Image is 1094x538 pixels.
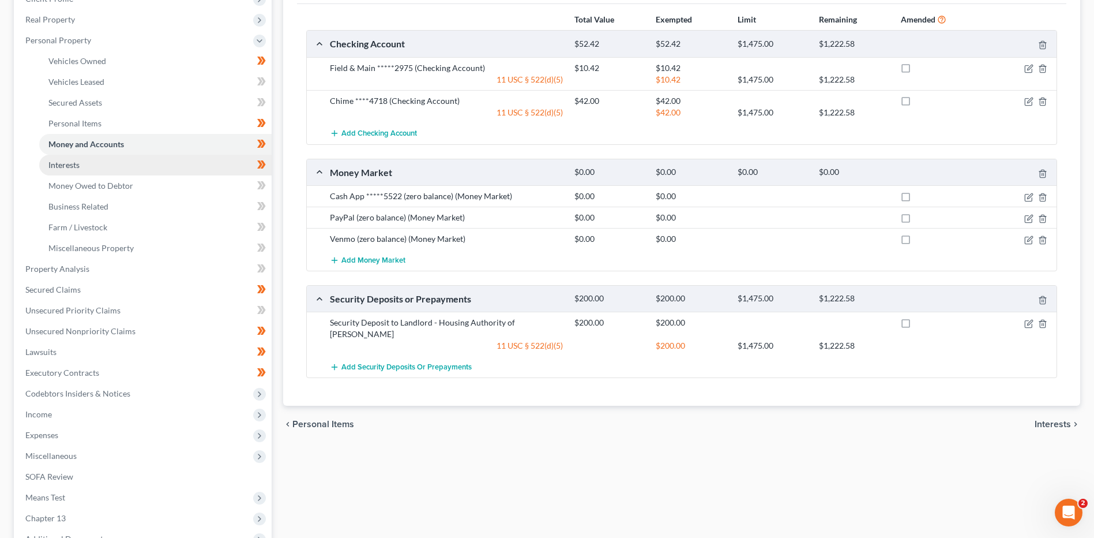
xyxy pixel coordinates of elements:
i: chevron_left [283,420,292,429]
div: Checking Account [324,38,569,50]
a: Money and Accounts [39,134,272,155]
span: Lawsuits [25,347,57,357]
span: Executory Contracts [25,368,99,378]
iframe: Intercom live chat [1055,499,1082,526]
strong: Total Value [574,14,614,24]
span: Secured Assets [48,98,102,107]
a: Business Related [39,196,272,217]
div: $0.00 [732,167,813,178]
span: Business Related [48,201,108,211]
button: Add Security Deposits or Prepayments [330,356,472,378]
span: Miscellaneous [25,451,77,461]
span: Add Security Deposits or Prepayments [341,363,472,372]
div: $200.00 [569,293,650,304]
div: PayPal (zero balance) (Money Market) [324,212,569,223]
span: Personal Property [25,35,91,45]
div: $0.00 [569,233,650,245]
a: SOFA Review [16,466,272,487]
div: $10.42 [650,62,731,74]
span: Secured Claims [25,285,81,294]
a: Vehicles Owned [39,51,272,72]
span: Vehicles Leased [48,77,104,87]
a: Secured Assets [39,92,272,113]
strong: Remaining [819,14,857,24]
span: Interests [48,160,80,170]
span: 2 [1078,499,1088,508]
div: 11 USC § 522(d)(5) [324,340,569,352]
div: Chime ****4718 (Checking Account) [324,95,569,107]
div: $0.00 [650,167,731,178]
div: Cash App *****5522 (zero balance) (Money Market) [324,190,569,202]
span: Money Owed to Debtor [48,181,133,190]
div: $1,222.58 [813,107,894,118]
span: Add Money Market [341,256,405,265]
a: Property Analysis [16,259,272,279]
div: Field & Main *****2975 (Checking Account) [324,62,569,74]
span: Farm / Livestock [48,222,107,232]
div: $0.00 [569,190,650,202]
div: $200.00 [650,317,731,328]
div: $200.00 [650,293,731,304]
div: $1,475.00 [732,340,813,352]
button: Add Money Market [330,249,405,271]
strong: Limit [738,14,756,24]
button: chevron_left Personal Items [283,420,354,429]
button: Interests chevron_right [1035,420,1080,429]
div: $0.00 [650,233,731,245]
div: $42.00 [650,95,731,107]
span: Unsecured Nonpriority Claims [25,326,136,336]
div: $1,475.00 [732,39,813,50]
div: $0.00 [813,167,894,178]
span: Personal Items [292,420,354,429]
a: Miscellaneous Property [39,238,272,259]
div: Money Market [324,166,569,178]
div: $1,222.58 [813,74,894,85]
span: Expenses [25,430,58,440]
span: Codebtors Insiders & Notices [25,388,130,398]
div: $200.00 [569,317,650,328]
div: $0.00 [650,190,731,202]
a: Farm / Livestock [39,217,272,238]
a: Lawsuits [16,342,272,363]
i: chevron_right [1071,420,1080,429]
a: Vehicles Leased [39,72,272,92]
span: Chapter 13 [25,513,66,523]
div: $1,222.58 [813,39,894,50]
span: Property Analysis [25,264,89,274]
div: Venmo (zero balance) (Money Market) [324,233,569,245]
div: $42.00 [569,95,650,107]
span: Miscellaneous Property [48,243,134,253]
a: Executory Contracts [16,363,272,383]
span: Real Property [25,14,75,24]
div: Security Deposits or Prepayments [324,293,569,305]
span: Interests [1035,420,1071,429]
div: $1,475.00 [732,293,813,304]
a: Personal Items [39,113,272,134]
span: SOFA Review [25,472,73,481]
a: Money Owed to Debtor [39,175,272,196]
div: $1,222.58 [813,293,894,304]
span: Unsecured Priority Claims [25,305,121,315]
strong: Exempted [656,14,692,24]
a: Unsecured Nonpriority Claims [16,321,272,342]
div: Security Deposit to Landlord - Housing Authority of [PERSON_NAME] [324,317,569,340]
a: Secured Claims [16,279,272,300]
span: Personal Items [48,118,101,128]
a: Unsecured Priority Claims [16,300,272,321]
div: $42.00 [650,107,731,118]
strong: Amended [901,14,935,24]
div: $0.00 [650,212,731,223]
a: Interests [39,155,272,175]
span: Money and Accounts [48,139,124,149]
div: 11 USC § 522(d)(5) [324,74,569,85]
button: Add Checking Account [330,123,417,144]
div: $10.42 [650,74,731,85]
div: $1,222.58 [813,340,894,352]
div: $10.42 [569,62,650,74]
div: $0.00 [569,167,650,178]
span: Means Test [25,492,65,502]
div: $52.42 [569,39,650,50]
div: $200.00 [650,340,731,352]
div: 11 USC § 522(d)(5) [324,107,569,118]
div: $0.00 [569,212,650,223]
